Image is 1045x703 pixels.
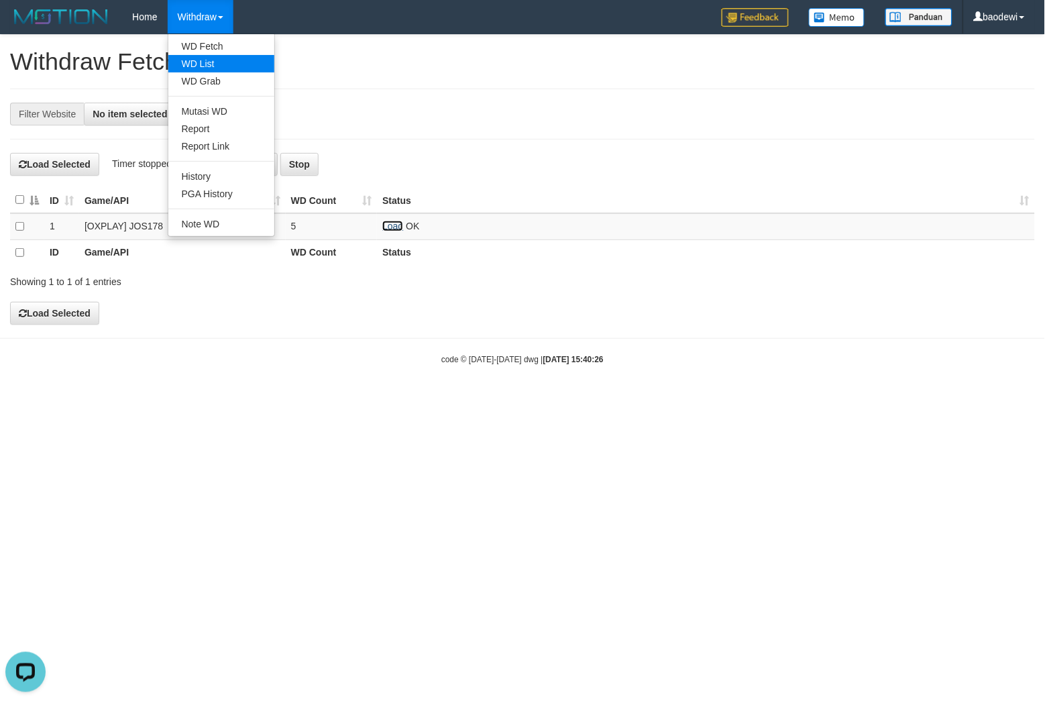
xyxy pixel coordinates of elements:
[5,5,46,46] button: Open LiveChat chat widget
[79,187,286,213] th: Game/API: activate to sort column ascending
[44,239,79,265] th: ID
[377,187,1035,213] th: Status: activate to sort column ascending
[10,7,112,27] img: MOTION_logo.png
[291,221,296,231] span: 5
[44,187,79,213] th: ID: activate to sort column ascending
[10,302,99,325] button: Load Selected
[79,239,286,265] th: Game/API
[10,270,425,288] div: Showing 1 to 1 of 1 entries
[382,221,403,231] a: Load
[543,355,604,364] strong: [DATE] 15:40:26
[286,239,378,265] th: WD Count
[286,187,378,213] th: WD Count: activate to sort column ascending
[44,213,79,239] td: 1
[168,72,274,90] a: WD Grab
[168,138,274,155] a: Report Link
[93,109,167,119] span: No item selected
[168,55,274,72] a: WD List
[406,221,419,231] span: OK
[10,153,99,176] button: Load Selected
[377,239,1035,265] th: Status
[79,213,286,239] td: [OXPLAY] JOS178
[168,215,274,233] a: Note WD
[168,103,274,120] a: Mutasi WD
[441,355,604,364] small: code © [DATE]-[DATE] dwg |
[10,103,84,125] div: Filter Website
[168,168,274,185] a: History
[885,8,952,26] img: panduan.png
[10,48,1035,75] h1: Withdraw Fetch
[168,185,274,203] a: PGA History
[809,8,865,27] img: Button%20Memo.svg
[168,38,274,55] a: WD Fetch
[168,120,274,138] a: Report
[112,158,172,169] span: Timer stopped
[280,153,319,176] button: Stop
[84,103,184,125] button: No item selected
[722,8,789,27] img: Feedback.jpg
